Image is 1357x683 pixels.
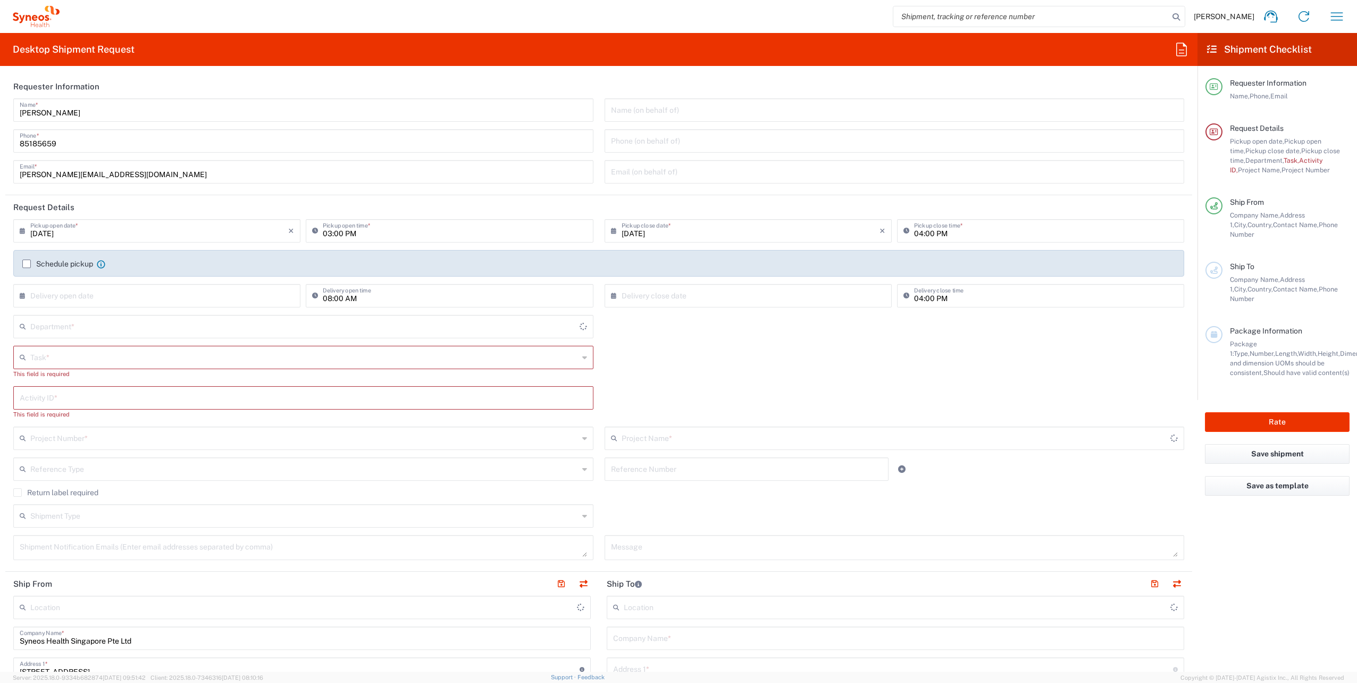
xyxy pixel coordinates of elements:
span: Company Name, [1230,276,1280,284]
a: Feedback [577,674,605,680]
i: × [288,222,294,239]
span: Contact Name, [1273,285,1319,293]
span: City, [1234,221,1247,229]
span: Task, [1284,156,1299,164]
h2: Ship From [13,579,52,589]
span: Pickup close date, [1245,147,1301,155]
span: Copyright © [DATE]-[DATE] Agistix Inc., All Rights Reserved [1180,673,1344,682]
span: [DATE] 08:10:16 [222,674,263,681]
span: Country, [1247,285,1273,293]
a: Add Reference [894,462,909,477]
label: Return label required [13,488,98,497]
span: Email [1270,92,1288,100]
button: Save shipment [1205,444,1350,464]
span: Package Information [1230,327,1302,335]
h2: Desktop Shipment Request [13,43,135,56]
span: Length, [1275,349,1298,357]
span: Ship From [1230,198,1264,206]
div: This field is required [13,410,593,419]
a: Support [551,674,577,680]
span: Number, [1250,349,1275,357]
h2: Request Details [13,202,74,213]
span: Server: 2025.18.0-9334b682874 [13,674,146,681]
span: Width, [1298,349,1318,357]
span: Phone, [1250,92,1270,100]
h2: Ship To [607,579,642,589]
input: Shipment, tracking or reference number [893,6,1169,27]
span: [PERSON_NAME] [1194,12,1254,21]
span: Request Details [1230,124,1284,132]
span: Country, [1247,221,1273,229]
h2: Requester Information [13,81,99,92]
div: This field is required [13,369,593,379]
span: Contact Name, [1273,221,1319,229]
span: Requester Information [1230,79,1306,87]
span: Name, [1230,92,1250,100]
span: Department, [1245,156,1284,164]
button: Rate [1205,412,1350,432]
span: Height, [1318,349,1340,357]
span: Project Name, [1238,166,1281,174]
span: Should have valid content(s) [1263,369,1350,377]
span: Ship To [1230,262,1254,271]
span: Client: 2025.18.0-7346316 [150,674,263,681]
label: Schedule pickup [22,260,93,268]
i: × [879,222,885,239]
button: Save as template [1205,476,1350,496]
span: Type, [1234,349,1250,357]
span: City, [1234,285,1247,293]
span: Project Number [1281,166,1330,174]
span: Package 1: [1230,340,1257,357]
span: [DATE] 09:51:42 [103,674,146,681]
span: Company Name, [1230,211,1280,219]
span: Pickup open date, [1230,137,1284,145]
h2: Shipment Checklist [1207,43,1312,56]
